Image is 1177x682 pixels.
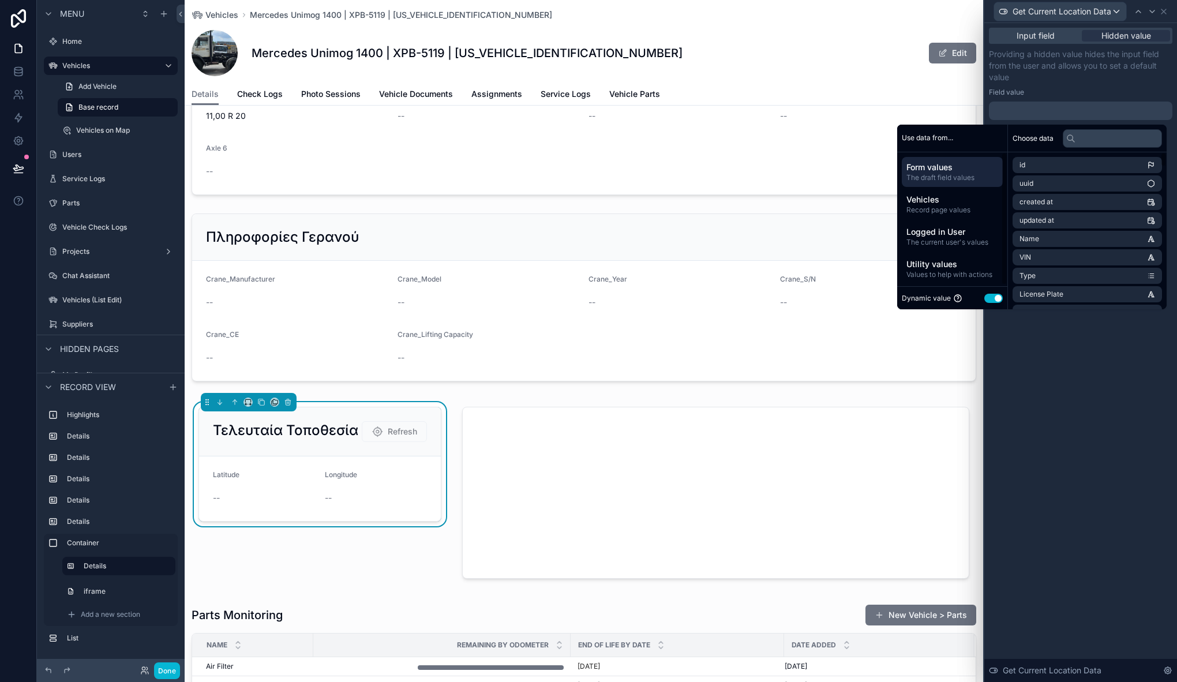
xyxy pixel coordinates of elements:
[1003,665,1101,676] span: Get Current Location Data
[67,453,173,462] label: Details
[192,9,238,21] a: Vehicles
[471,88,522,100] span: Assignments
[213,470,239,479] span: Latitude
[213,492,220,504] span: --
[60,343,119,355] span: Hidden pages
[84,587,171,596] label: iframe
[325,470,357,479] span: Longitude
[44,291,178,309] a: Vehicles (List Edit)
[906,173,998,182] span: The draft field values
[301,88,361,100] span: Photo Sessions
[792,640,836,650] span: Date added
[906,258,998,270] span: Utility values
[78,103,118,112] span: Base record
[609,84,660,107] a: Vehicle Parts
[192,84,219,106] a: Details
[902,133,953,143] span: Use data from...
[906,238,998,247] span: The current user's values
[76,126,175,135] label: Vehicles on Map
[84,561,166,571] label: Details
[989,88,1024,97] label: Field value
[906,226,998,238] span: Logged in User
[67,538,173,548] label: Container
[67,496,173,505] label: Details
[457,640,549,650] span: Remaining by Odometer
[906,194,998,205] span: Vehicles
[62,150,175,159] label: Users
[44,57,178,75] a: Vehicles
[62,247,159,256] label: Projects
[44,194,178,212] a: Parts
[44,32,178,51] a: Home
[60,381,116,393] span: Record view
[325,492,332,504] span: --
[1017,30,1055,42] span: Input field
[44,366,178,384] a: My Profile
[60,8,84,20] span: Menu
[44,145,178,164] a: Users
[1013,6,1111,17] span: Get Current Location Data
[44,267,178,285] a: Chat Assistant
[1013,134,1054,143] span: Choose data
[62,295,175,305] label: Vehicles (List Edit)
[67,432,173,441] label: Details
[237,84,283,107] a: Check Logs
[578,640,650,650] span: End of Life by Date
[44,242,178,261] a: Projects
[902,294,951,303] span: Dynamic value
[44,170,178,188] a: Service Logs
[906,162,998,173] span: Form values
[994,2,1127,21] button: Get Current Location Data
[1101,30,1151,42] span: Hidden value
[58,121,178,140] a: Vehicles on Map
[541,84,591,107] a: Service Logs
[62,370,175,380] label: My Profile
[989,48,1172,83] p: Providing a hidden value hides the input field from the user and allows you to set a default value
[37,400,185,659] div: scrollable content
[67,410,173,419] label: Highlights
[62,271,175,280] label: Chat Assistant
[62,37,175,46] label: Home
[67,634,173,643] label: List
[67,517,173,526] label: Details
[471,84,522,107] a: Assignments
[62,174,175,183] label: Service Logs
[62,61,155,70] label: Vehicles
[44,315,178,333] a: Suppliers
[609,88,660,100] span: Vehicle Parts
[192,88,219,100] span: Details
[78,82,117,91] span: Add Vehicle
[541,88,591,100] span: Service Logs
[58,77,178,96] a: Add Vehicle
[897,152,1007,287] div: scrollable content
[906,270,998,279] span: Values to help with actions
[44,218,178,237] a: Vehicle Check Logs
[379,84,453,107] a: Vehicle Documents
[906,205,998,215] span: Record page values
[207,640,227,650] span: Name
[81,610,140,619] span: Add a new section
[252,45,683,61] h1: Mercedes Unimog 1400 | XPB-5119 | [US_VEHICLE_IDENTIFICATION_NUMBER]
[213,421,358,440] h2: Τελευταία Τοποθεσία
[205,9,238,21] span: Vehicles
[62,320,175,329] label: Suppliers
[62,198,175,208] label: Parts
[301,84,361,107] a: Photo Sessions
[67,474,173,484] label: Details
[62,223,175,232] label: Vehicle Check Logs
[58,98,178,117] a: Base record
[237,88,283,100] span: Check Logs
[379,88,453,100] span: Vehicle Documents
[154,662,180,679] button: Done
[250,9,552,21] a: Mercedes Unimog 1400 | XPB-5119 | [US_VEHICLE_IDENTIFICATION_NUMBER]
[929,43,976,63] button: Edit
